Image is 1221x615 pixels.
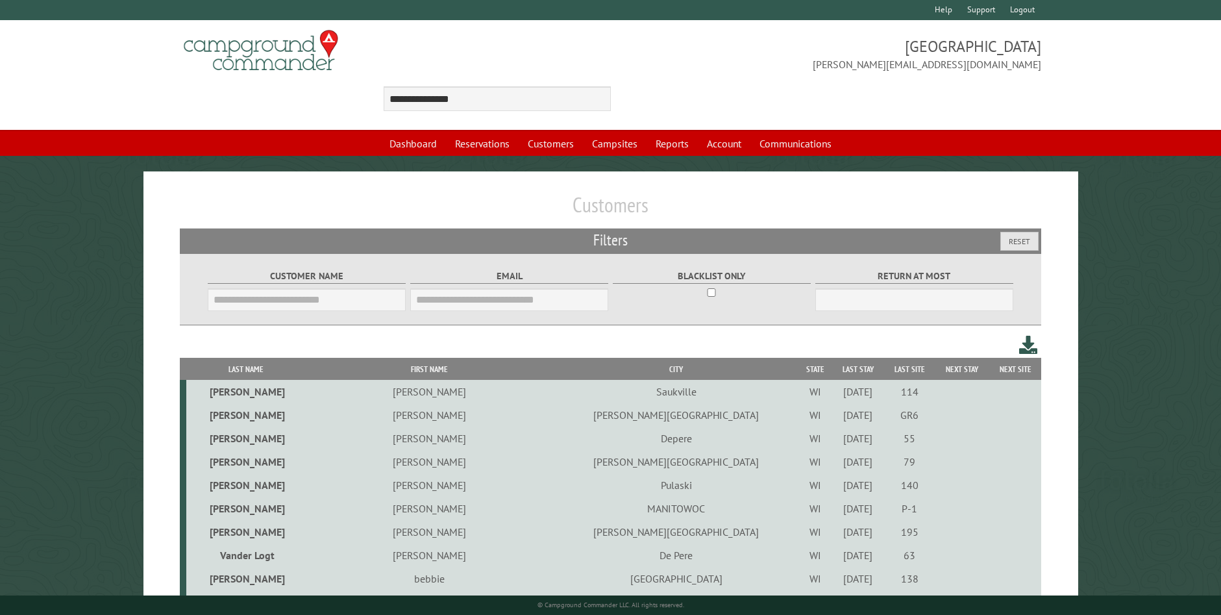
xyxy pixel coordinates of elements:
div: [DATE] [834,549,882,562]
td: [PERSON_NAME] [186,473,305,497]
img: Campground Commander [180,25,342,76]
td: WI [798,427,832,450]
td: [PERSON_NAME] [305,497,554,520]
td: [PERSON_NAME] [305,590,554,614]
a: Customers [520,131,582,156]
td: 82 [884,590,935,614]
td: [PERSON_NAME] [186,590,305,614]
td: 79 [884,450,935,473]
td: WI [798,473,832,497]
td: WI [798,380,832,403]
td: [PERSON_NAME][GEOGRAPHIC_DATA] [554,520,798,544]
td: WI [798,520,832,544]
td: [PERSON_NAME] [305,427,554,450]
td: 140 [884,473,935,497]
div: [DATE] [834,455,882,468]
th: First Name [305,358,554,381]
td: Depere [554,427,798,450]
label: Blacklist only [613,269,811,284]
td: [PERSON_NAME] [186,427,305,450]
a: Dashboard [382,131,445,156]
td: 138 [884,567,935,590]
td: 114 [884,380,935,403]
td: [PERSON_NAME][GEOGRAPHIC_DATA] [554,450,798,473]
td: 55 [884,427,935,450]
td: [PERSON_NAME] [305,403,554,427]
td: [PERSON_NAME] [305,473,554,497]
td: WI [798,497,832,520]
td: Vander Logt [186,544,305,567]
th: State [798,358,832,381]
div: [DATE] [834,502,882,515]
label: Email [410,269,609,284]
td: [GEOGRAPHIC_DATA] [554,567,798,590]
span: [GEOGRAPHIC_DATA] [PERSON_NAME][EMAIL_ADDRESS][DOMAIN_NAME] [611,36,1042,72]
div: [DATE] [834,572,882,585]
th: City [554,358,798,381]
td: [PERSON_NAME][GEOGRAPHIC_DATA] [554,590,798,614]
a: Communications [752,131,839,156]
td: [PERSON_NAME] [305,520,554,544]
td: WI [798,450,832,473]
td: [PERSON_NAME] [305,380,554,403]
td: Pulaski [554,473,798,497]
a: Campsites [584,131,645,156]
button: Reset [1000,232,1039,251]
div: [DATE] [834,385,882,398]
div: [DATE] [834,408,882,421]
a: Account [699,131,749,156]
div: [DATE] [834,525,882,538]
a: Reports [648,131,697,156]
td: bebbie [305,567,554,590]
td: WI [798,567,832,590]
td: [PERSON_NAME] [186,520,305,544]
a: Download this customer list (.csv) [1019,333,1038,357]
td: [PERSON_NAME] [305,544,554,567]
td: 63 [884,544,935,567]
small: © Campground Commander LLC. All rights reserved. [537,601,684,609]
td: GR6 [884,403,935,427]
td: 195 [884,520,935,544]
td: [PERSON_NAME] [186,450,305,473]
th: Last Stay [832,358,884,381]
td: [PERSON_NAME] [186,380,305,403]
th: Last Site [884,358,935,381]
th: Next Site [989,358,1041,381]
label: Customer Name [208,269,406,284]
td: WI [798,403,832,427]
td: [PERSON_NAME] [186,403,305,427]
div: [DATE] [834,432,882,445]
td: P-1 [884,497,935,520]
div: [DATE] [834,479,882,492]
td: Saukville [554,380,798,403]
a: Reservations [447,131,517,156]
td: [PERSON_NAME] [305,450,554,473]
h1: Customers [180,192,1041,228]
h2: Filters [180,229,1041,253]
td: [PERSON_NAME] [186,567,305,590]
td: WI [798,544,832,567]
td: [PERSON_NAME] [186,497,305,520]
label: Return at most [815,269,1014,284]
td: WI [798,590,832,614]
td: [PERSON_NAME][GEOGRAPHIC_DATA] [554,403,798,427]
th: Last Name [186,358,305,381]
td: MANITOWOC [554,497,798,520]
th: Next Stay [935,358,989,381]
td: De Pere [554,544,798,567]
